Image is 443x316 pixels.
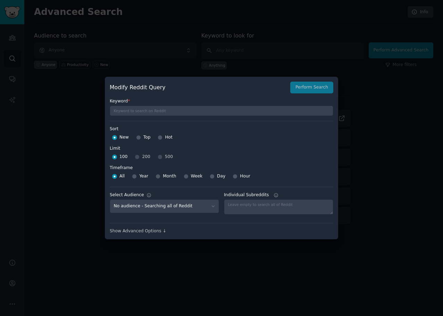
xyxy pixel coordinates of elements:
label: Timeframe [110,163,333,171]
span: All [119,173,125,180]
span: 100 [119,154,127,160]
span: Hour [240,173,250,180]
span: Week [191,173,203,180]
h2: Modify Reddit Query [110,83,286,92]
span: Hot [165,134,173,141]
label: Sort [110,126,333,132]
label: Keyword [110,98,333,105]
div: Select Audience [110,192,144,198]
span: New [119,134,129,141]
span: Day [217,173,225,180]
span: Year [139,173,148,180]
input: Keyword to search on Reddit [110,106,333,116]
span: Top [143,134,151,141]
div: Show Advanced Options ↓ [110,228,333,234]
label: Individual Subreddits [224,192,333,198]
div: Limit [110,145,120,152]
span: Month [163,173,176,180]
